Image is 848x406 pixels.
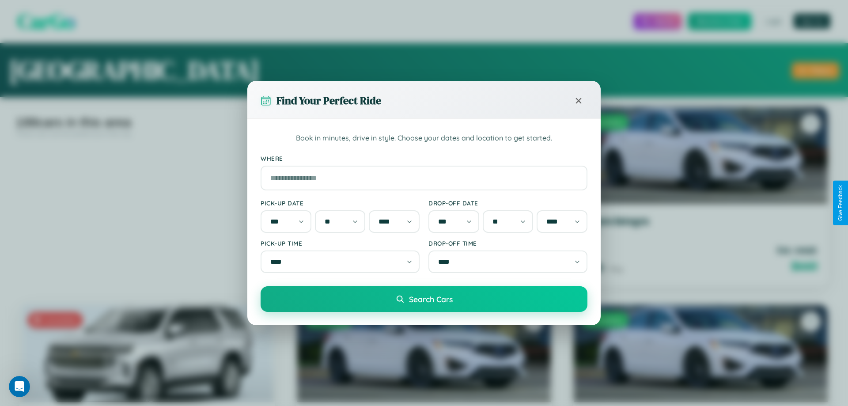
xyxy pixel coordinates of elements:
[428,239,587,247] label: Drop-off Time
[261,239,420,247] label: Pick-up Time
[261,155,587,162] label: Where
[261,199,420,207] label: Pick-up Date
[276,93,381,108] h3: Find Your Perfect Ride
[261,286,587,312] button: Search Cars
[409,294,453,304] span: Search Cars
[261,133,587,144] p: Book in minutes, drive in style. Choose your dates and location to get started.
[428,199,587,207] label: Drop-off Date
